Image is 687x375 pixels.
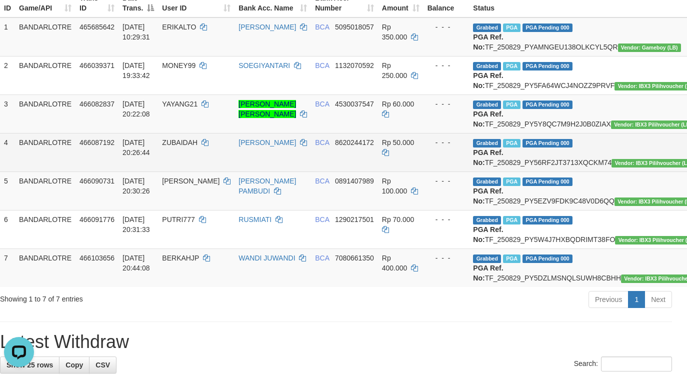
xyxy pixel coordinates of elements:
span: PUTRI777 [162,215,194,223]
td: BANDARLOTRE [15,56,75,94]
span: Rp 70.000 [382,215,414,223]
a: WANDI JUWANDI [238,254,295,262]
a: Next [644,291,672,308]
td: BANDARLOTRE [15,210,75,248]
span: Rp 50.000 [382,138,414,146]
span: 466039371 [79,61,114,69]
span: BERKAHJP [162,254,199,262]
span: PGA Pending [522,177,572,186]
div: - - - [427,22,465,32]
td: BANDARLOTRE [15,94,75,133]
div: - - - [427,214,465,224]
td: BANDARLOTRE [15,17,75,56]
span: [DATE] 20:22:08 [122,100,150,118]
span: Grabbed [473,216,501,224]
td: BANDARLOTRE [15,248,75,287]
span: Rp 250.000 [382,61,407,79]
b: PGA Ref. No: [473,187,503,205]
span: ERIKALTO [162,23,196,31]
span: Copy 7080661350 to clipboard [335,254,374,262]
a: CSV [89,356,116,373]
span: PGA Pending [522,254,572,263]
a: [PERSON_NAME] PAMBUDI [238,177,296,195]
span: Marked by btaveoaa1 [503,177,520,186]
a: Copy [59,356,89,373]
div: - - - [427,176,465,186]
span: 466082837 [79,100,114,108]
a: [PERSON_NAME] [238,138,296,146]
span: Grabbed [473,23,501,32]
span: MONEY99 [162,61,195,69]
span: Copy 8620244172 to clipboard [335,138,374,146]
div: - - - [427,99,465,109]
span: Grabbed [473,100,501,109]
span: Copy 1290217501 to clipboard [335,215,374,223]
span: [DATE] 20:31:33 [122,215,150,233]
span: Grabbed [473,62,501,70]
span: PGA Pending [522,23,572,32]
div: - - - [427,137,465,147]
span: Marked by btaveoaa1 [503,62,520,70]
span: CSV [95,361,110,369]
span: Marked by btaveoaa1 [503,100,520,109]
span: Rp 100.000 [382,177,407,195]
span: [DATE] 10:29:31 [122,23,150,41]
button: Open LiveChat chat widget [4,4,34,34]
span: Grabbed [473,177,501,186]
span: [PERSON_NAME] [162,177,219,185]
a: Previous [588,291,628,308]
span: BCA [315,23,329,31]
span: Copy [65,361,83,369]
span: Rp 400.000 [382,254,407,272]
td: BANDARLOTRE [15,133,75,171]
span: Copy 5095018057 to clipboard [335,23,374,31]
label: Search: [574,356,672,371]
span: BCA [315,100,329,108]
b: PGA Ref. No: [473,225,503,243]
span: Marked by btaveoaa1 [503,254,520,263]
span: [DATE] 20:26:44 [122,138,150,156]
span: Copy 0891407989 to clipboard [335,177,374,185]
span: BCA [315,177,329,185]
span: [DATE] 20:44:08 [122,254,150,272]
a: 1 [628,291,645,308]
span: PGA Pending [522,139,572,147]
a: [PERSON_NAME] [PERSON_NAME] [238,100,296,118]
span: Grabbed [473,139,501,147]
span: Rp 60.000 [382,100,414,108]
a: [PERSON_NAME] [238,23,296,31]
span: Marked by btaveoaa1 [503,23,520,32]
span: Grabbed [473,254,501,263]
a: RUSMIATI [238,215,271,223]
span: ZUBAIDAH [162,138,197,146]
input: Search: [601,356,672,371]
span: 466090731 [79,177,114,185]
span: Copy 4530037547 to clipboard [335,100,374,108]
b: PGA Ref. No: [473,110,503,128]
div: - - - [427,253,465,263]
span: PGA Pending [522,62,572,70]
span: 466103656 [79,254,114,262]
div: - - - [427,60,465,70]
span: [DATE] 20:30:26 [122,177,150,195]
span: 465685642 [79,23,114,31]
span: PGA Pending [522,100,572,109]
a: SOEGIYANTARI [238,61,290,69]
td: BANDARLOTRE [15,171,75,210]
span: BCA [315,61,329,69]
span: 466091776 [79,215,114,223]
span: Rp 350.000 [382,23,407,41]
span: Vendor URL: https://dashboard.q2checkout.com/secure [618,43,681,52]
b: PGA Ref. No: [473,71,503,89]
span: Copy 1132070592 to clipboard [335,61,374,69]
span: YAYANG21 [162,100,197,108]
span: Marked by btaveoaa1 [503,216,520,224]
b: PGA Ref. No: [473,33,503,51]
span: BCA [315,215,329,223]
b: PGA Ref. No: [473,264,503,282]
span: PGA Pending [522,216,572,224]
b: PGA Ref. No: [473,148,503,166]
span: BCA [315,138,329,146]
span: [DATE] 19:33:42 [122,61,150,79]
span: 466087192 [79,138,114,146]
